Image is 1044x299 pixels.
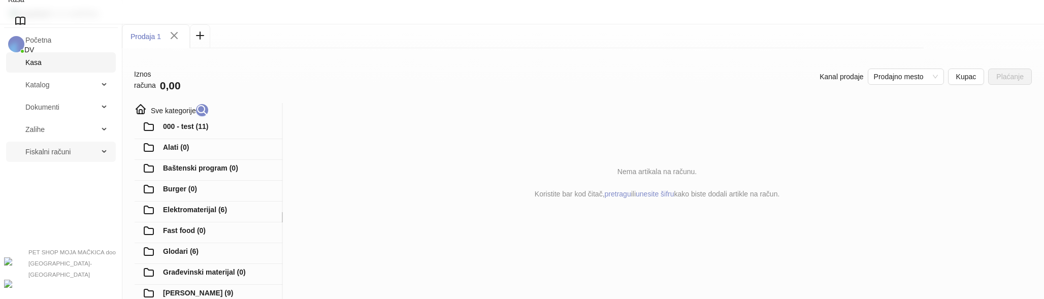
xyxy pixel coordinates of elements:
button: Kupac [948,69,985,85]
h4: Glodari (6) [163,246,278,257]
span: Zalihe [25,119,45,140]
a: unesite šifru [636,190,674,198]
h4: Alati (0) [163,142,278,153]
span: Prodajno mesto [874,69,938,84]
h4: Fast food (0) [163,225,278,236]
span: Dokumenti [25,97,59,117]
h4: 000 - test (11) [163,121,278,132]
img: 64x64-companyLogo-b2da54f3-9bca-40b5-bf51-3603918ec158.png [4,257,12,265]
h4: Baštenski program (0) [163,162,278,174]
h4: Burger (0) [163,183,278,194]
span: Katalog [25,75,49,95]
small: PET SHOP MOJA MAČKICA doo [GEOGRAPHIC_DATA]-[GEOGRAPHIC_DATA] [28,249,116,278]
div: Iznos računa [132,69,158,103]
h4: [PERSON_NAME] (9) [163,287,278,298]
div: Kanal prodaje [820,71,863,82]
h4: Građevinski materijal (0) [163,267,278,278]
a: pretragu [605,190,631,198]
img: 64x64-companyLogo-b2da54f3-9bca-40b5-bf51-3603918ec158.png [4,280,12,288]
a: Dokumentacija [12,16,28,32]
span: DV [24,46,34,54]
button: Plaćanje [988,69,1032,85]
strong: 0,00 [160,80,181,91]
a: Kasa [14,52,108,73]
div: Sve kategorije [151,105,196,116]
h4: Elektromaterijal (6) [163,204,278,215]
span: Fiskalni računi [25,142,71,162]
div: Nema artikala na računu. Koristite bar kod čitač, ili kako biste dodali artikle na račun. [295,166,1019,200]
